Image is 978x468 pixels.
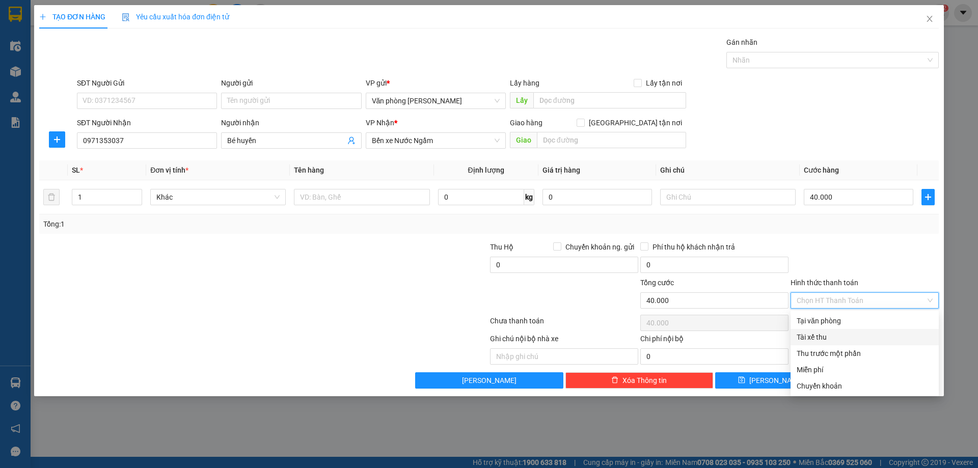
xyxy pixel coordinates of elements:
div: Chưa thanh toán [489,315,639,333]
div: Ghi chú nội bộ nhà xe [490,333,638,348]
span: Xóa Thông tin [622,375,667,386]
span: Giao [510,132,537,148]
span: kg [524,189,534,205]
button: plus [921,189,935,205]
div: Chuyển khoản [797,380,933,392]
div: SĐT Người Gửi [77,77,217,89]
label: Gán nhãn [726,38,757,46]
span: Định lượng [468,166,504,174]
div: SĐT Người Nhận [77,117,217,128]
span: Lấy [510,92,533,108]
div: Người nhận [221,117,361,128]
span: Giao hàng [510,119,542,127]
div: Chi phí nội bộ [640,333,789,348]
span: plus [49,135,65,144]
span: Bến xe Nước Ngầm [372,133,500,148]
span: plus [922,193,934,201]
span: Yêu cầu xuất hóa đơn điện tử [122,13,229,21]
div: Tổng: 1 [43,218,377,230]
span: Phí thu hộ khách nhận trả [648,241,739,253]
span: Tên hàng [294,166,324,174]
th: Ghi chú [656,160,800,180]
input: 0 [542,189,652,205]
span: [GEOGRAPHIC_DATA] tận nơi [585,117,686,128]
img: icon [122,13,130,21]
input: Nhập ghi chú [490,348,638,365]
span: close [926,15,934,23]
button: Close [915,5,944,34]
span: Lấy tận nơi [642,77,686,89]
span: Cước hàng [804,166,839,174]
div: Người gửi [221,77,361,89]
div: Miễn phí [797,364,933,375]
button: plus [49,131,65,148]
span: Tổng cước [640,279,674,287]
div: VP gửi [366,77,506,89]
span: save [738,376,745,384]
div: Tài xế thu [797,332,933,343]
span: [PERSON_NAME] [462,375,517,386]
span: user-add [347,136,356,145]
span: Khác [156,189,280,205]
input: VD: Bàn, Ghế [294,189,429,205]
span: Lấy hàng [510,79,539,87]
button: save[PERSON_NAME] [715,372,826,389]
span: Giá trị hàng [542,166,580,174]
input: Ghi Chú [660,189,796,205]
button: delete [43,189,60,205]
span: VP Nhận [366,119,394,127]
span: Thu Hộ [490,243,513,251]
button: [PERSON_NAME] [415,372,563,389]
span: [PERSON_NAME] [749,375,804,386]
input: Dọc đường [537,132,686,148]
span: delete [611,376,618,384]
label: Hình thức thanh toán [791,279,858,287]
span: Văn phòng Quỳnh Lưu [372,93,500,108]
div: Tại văn phòng [797,315,933,326]
div: Thu trước một phần [797,348,933,359]
button: deleteXóa Thông tin [565,372,714,389]
span: SL [72,166,80,174]
span: plus [39,13,46,20]
input: Dọc đường [533,92,686,108]
span: Đơn vị tính [150,166,188,174]
span: Chuyển khoản ng. gửi [561,241,638,253]
span: TẠO ĐƠN HÀNG [39,13,105,21]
